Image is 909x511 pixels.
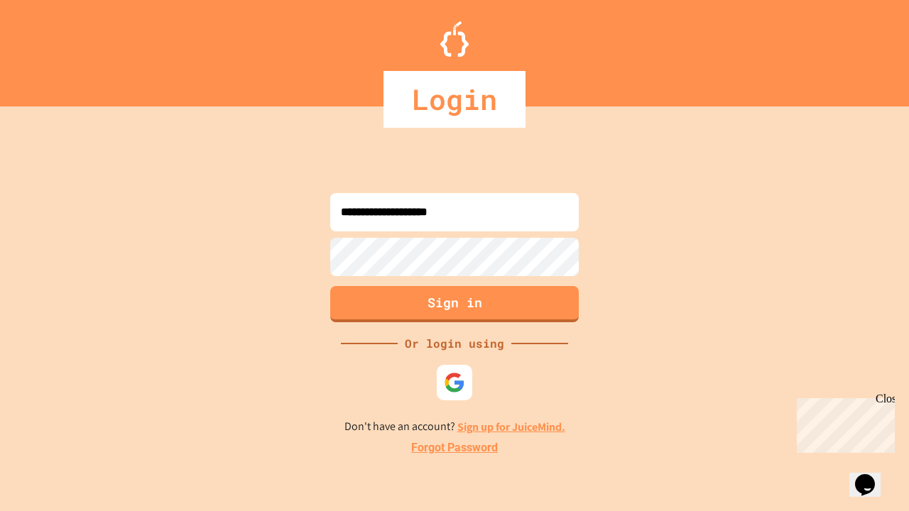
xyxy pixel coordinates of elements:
div: Or login using [398,335,511,352]
a: Sign up for JuiceMind. [457,419,565,434]
div: Chat with us now!Close [6,6,98,90]
iframe: chat widget [849,454,895,497]
div: Login [383,71,526,128]
a: Forgot Password [411,439,498,456]
img: Logo.svg [440,21,469,57]
img: google-icon.svg [444,372,465,393]
p: Don't have an account? [344,418,565,436]
button: Sign in [330,286,579,322]
iframe: chat widget [791,392,895,453]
